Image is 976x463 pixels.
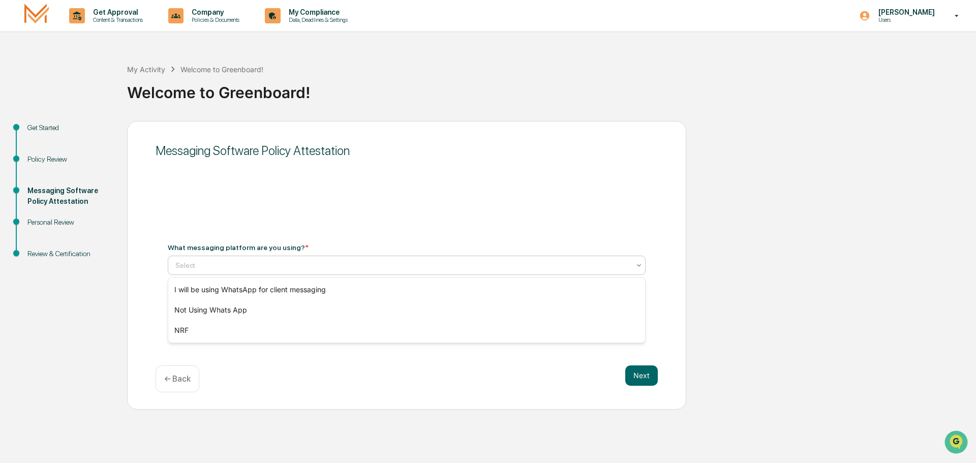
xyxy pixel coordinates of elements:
[72,172,123,180] a: Powered byPylon
[74,129,82,137] div: 🗄️
[10,78,28,96] img: 1746055101610-c473b297-6a78-478c-a979-82029cc54cd1
[168,320,645,341] div: NRF
[127,75,971,102] div: Welcome to Greenboard!
[20,128,66,138] span: Preclearance
[180,65,263,74] div: Welcome to Greenboard!
[70,124,130,142] a: 🗄️Attestations
[281,16,353,23] p: Data, Deadlines & Settings
[6,143,68,162] a: 🔎Data Lookup
[10,148,18,157] div: 🔎
[281,8,353,16] p: My Compliance
[6,124,70,142] a: 🖐️Preclearance
[184,16,245,23] p: Policies & Documents
[35,78,167,88] div: Start new chat
[943,429,971,457] iframe: Open customer support
[27,186,111,207] div: Messaging Software Policy Attestation
[625,365,658,386] button: Next
[24,4,49,27] img: logo
[870,16,940,23] p: Users
[10,21,185,38] p: How can we help?
[20,147,64,158] span: Data Lookup
[173,81,185,93] button: Start new chat
[870,8,940,16] p: [PERSON_NAME]
[10,129,18,137] div: 🖐️
[27,154,111,165] div: Policy Review
[156,143,658,158] div: Messaging Software Policy Attestation
[27,249,111,259] div: Review & Certification
[27,217,111,228] div: Personal Review
[35,88,129,96] div: We're available if you need us!
[168,300,645,320] div: Not Using Whats App
[164,374,191,384] p: ← Back
[84,128,126,138] span: Attestations
[27,122,111,133] div: Get Started
[184,8,245,16] p: Company
[168,243,309,252] div: What messaging platform are you using?
[168,280,645,300] div: I will be using WhatsApp for client messaging
[85,8,148,16] p: Get Approval
[127,65,165,74] div: My Activity
[85,16,148,23] p: Content & Transactions
[101,172,123,180] span: Pylon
